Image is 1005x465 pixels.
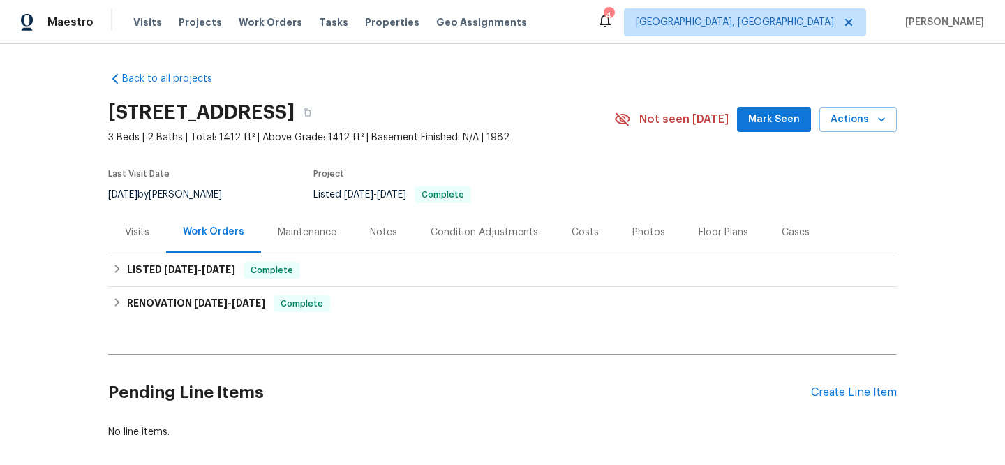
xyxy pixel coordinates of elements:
[811,386,897,399] div: Create Line Item
[748,111,800,128] span: Mark Seen
[108,287,897,320] div: RENOVATION [DATE]-[DATE]Complete
[194,298,265,308] span: -
[127,262,235,279] h6: LISTED
[108,190,137,200] span: [DATE]
[431,226,538,239] div: Condition Adjustments
[319,17,348,27] span: Tasks
[278,226,336,239] div: Maintenance
[416,191,470,199] span: Complete
[377,190,406,200] span: [DATE]
[313,190,471,200] span: Listed
[365,15,419,29] span: Properties
[108,105,295,119] h2: [STREET_ADDRESS]
[164,265,198,274] span: [DATE]
[194,298,228,308] span: [DATE]
[179,15,222,29] span: Projects
[108,360,811,425] h2: Pending Line Items
[737,107,811,133] button: Mark Seen
[344,190,406,200] span: -
[639,112,729,126] span: Not seen [DATE]
[295,100,320,125] button: Copy Address
[245,263,299,277] span: Complete
[232,298,265,308] span: [DATE]
[133,15,162,29] span: Visits
[108,72,242,86] a: Back to all projects
[782,226,810,239] div: Cases
[699,226,748,239] div: Floor Plans
[125,226,149,239] div: Visits
[47,15,94,29] span: Maestro
[239,15,302,29] span: Work Orders
[604,8,613,22] div: 4
[636,15,834,29] span: [GEOGRAPHIC_DATA], [GEOGRAPHIC_DATA]
[127,295,265,312] h6: RENOVATION
[202,265,235,274] span: [DATE]
[436,15,527,29] span: Geo Assignments
[831,111,886,128] span: Actions
[108,253,897,287] div: LISTED [DATE]-[DATE]Complete
[275,297,329,311] span: Complete
[572,226,599,239] div: Costs
[370,226,397,239] div: Notes
[344,190,373,200] span: [DATE]
[632,226,665,239] div: Photos
[819,107,897,133] button: Actions
[108,186,239,203] div: by [PERSON_NAME]
[108,425,897,439] div: No line items.
[900,15,984,29] span: [PERSON_NAME]
[108,131,614,145] span: 3 Beds | 2 Baths | Total: 1412 ft² | Above Grade: 1412 ft² | Basement Finished: N/A | 1982
[313,170,344,178] span: Project
[164,265,235,274] span: -
[108,170,170,178] span: Last Visit Date
[183,225,244,239] div: Work Orders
